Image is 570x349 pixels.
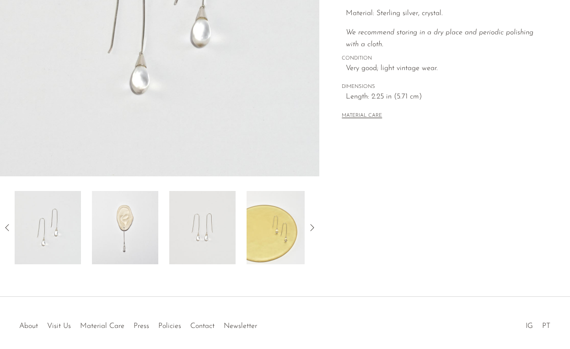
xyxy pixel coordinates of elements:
[158,322,181,330] a: Policies
[342,55,548,63] span: CONDITION
[169,191,236,264] img: Crystal Teardrop Earrings
[346,63,548,75] span: Very good; light vintage wear.
[247,191,313,264] img: Crystal Teardrop Earrings
[342,113,382,120] button: MATERIAL CARE
[521,315,555,333] ul: Social Medias
[346,8,548,20] p: Material: Sterling silver, crystal.
[542,322,550,330] a: PT
[80,322,124,330] a: Material Care
[92,191,158,264] img: Crystal Teardrop Earrings
[19,322,38,330] a: About
[15,191,81,264] img: Crystal Teardrop Earrings
[15,315,262,333] ul: Quick links
[47,322,71,330] a: Visit Us
[190,322,215,330] a: Contact
[346,29,533,48] i: We recommend storing in a dry place and periodic polishing with a cloth.
[134,322,149,330] a: Press
[342,83,548,91] span: DIMENSIONS
[346,91,548,103] span: Length: 2.25 in (5.71 cm)
[526,322,533,330] a: IG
